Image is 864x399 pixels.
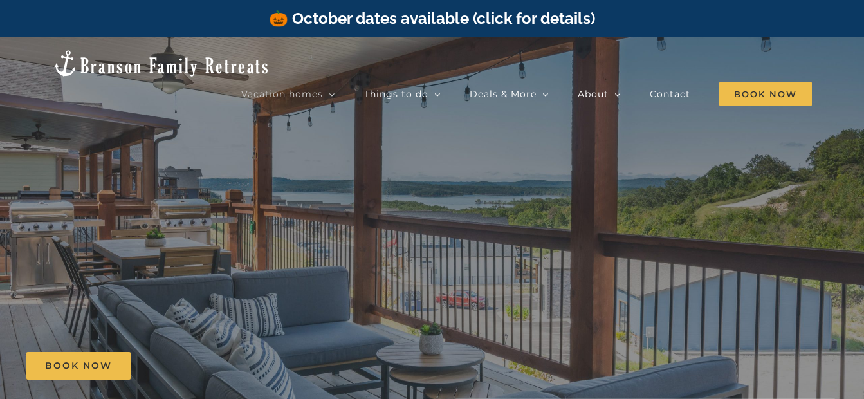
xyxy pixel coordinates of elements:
span: About [578,89,609,98]
a: Contact [650,81,690,107]
span: Contact [650,89,690,98]
span: Deals & More [470,89,537,98]
span: Book Now [45,360,112,371]
span: Vacation homes [241,89,323,98]
nav: Main Menu [241,81,812,107]
span: Things to do [364,89,428,98]
a: About [578,81,621,107]
a: Deals & More [470,81,549,107]
span: Book Now [719,82,812,106]
a: 🎃 October dates available (click for details) [269,9,595,28]
a: Book Now [26,352,131,380]
a: Vacation homes [241,81,335,107]
h3: 10 Bedrooms | Sleeps 32 [351,277,514,293]
b: Skye Retreat [290,210,574,264]
a: Things to do [364,81,441,107]
img: Branson Family Retreats Logo [52,49,270,78]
